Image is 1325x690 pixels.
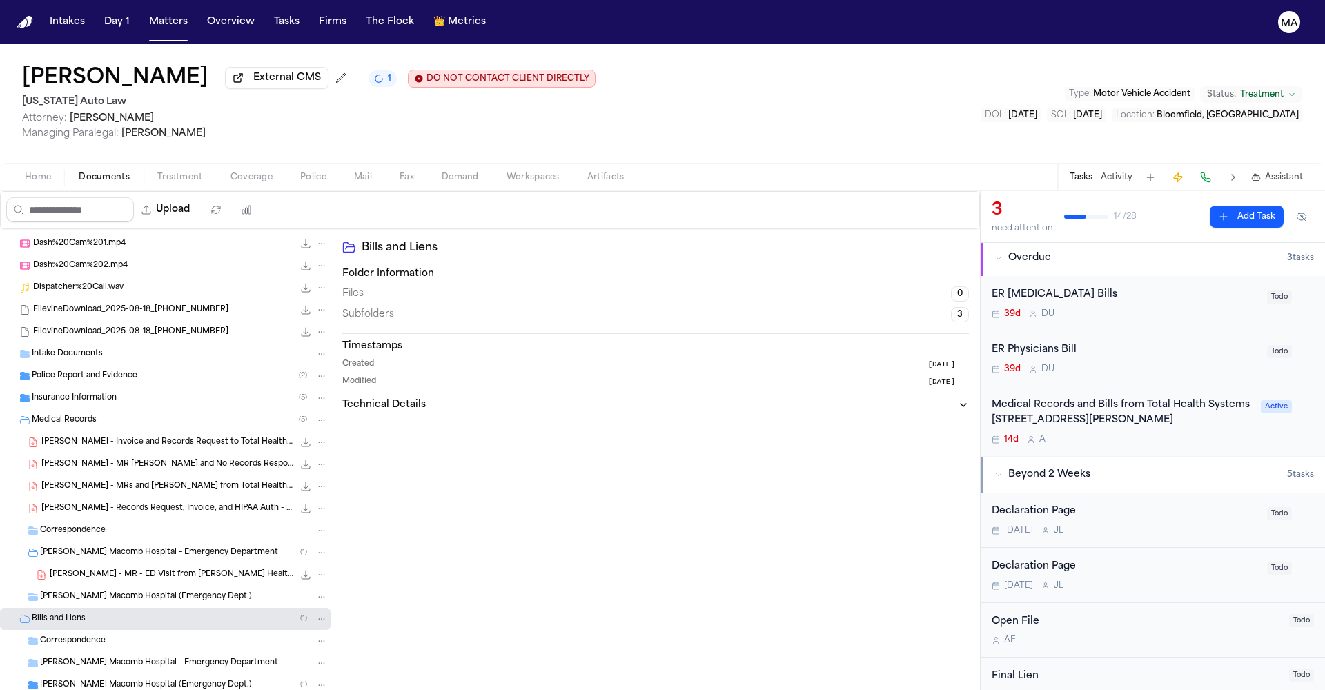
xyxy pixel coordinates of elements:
div: need attention [992,223,1053,234]
span: Location : [1116,111,1155,119]
span: 14 / 28 [1114,211,1137,222]
span: [DATE] [1004,580,1033,591]
span: ( 5 ) [299,394,307,402]
span: Coverage [230,172,273,183]
span: Managing Paralegal: [22,128,119,139]
button: Assistant [1251,172,1303,183]
span: 3 [951,307,969,322]
span: [PERSON_NAME] Macomb Hospital – Emergency Department [40,547,278,559]
span: 3 task s [1287,253,1314,264]
span: ( 5 ) [299,416,307,424]
button: Add Task [1210,206,1284,228]
span: [PERSON_NAME] - MRs and [PERSON_NAME] from Total Health Systems - 5.2024 to 8.2025 [41,481,293,493]
span: 14d [1004,434,1019,445]
span: [PERSON_NAME] - Records Request, Invoice, and HIPAA Auth - Total Health Systems - [DATE] [41,503,293,515]
span: Todo [1267,290,1292,304]
div: Open task: Open File [981,603,1325,658]
a: Tasks [268,10,305,34]
div: Open File [992,614,1281,630]
span: DO NOT CONTACT CLIENT DIRECTLY [426,73,589,84]
span: Files [342,287,364,301]
button: Overview [202,10,260,34]
button: Matters [144,10,193,34]
span: ( 1 ) [300,681,307,689]
span: A [1039,434,1046,445]
button: The Flock [360,10,420,34]
span: Home [25,172,51,183]
span: 0 [951,286,969,302]
span: Todo [1267,562,1292,575]
button: Edit matter name [22,66,208,91]
div: Open task: Declaration Page [981,548,1325,603]
button: Technical Details [342,398,969,412]
button: Edit SOL: 2028-05-14 [1047,108,1106,122]
span: External CMS [253,71,321,85]
span: J L [1054,580,1063,591]
div: Open task: Declaration Page [981,493,1325,548]
button: Add Task [1141,168,1160,187]
span: ( 2 ) [299,372,307,379]
div: Declaration Page [992,504,1259,520]
span: Intake Documents [32,348,103,360]
span: [DATE] [1073,111,1102,119]
span: Todo [1289,669,1314,682]
span: Dispatcher%20Call.wav [33,282,124,294]
span: [DATE] [927,359,955,371]
img: Finch Logo [17,16,33,29]
span: [DATE] [1004,525,1033,536]
span: D U [1041,364,1054,375]
span: Demand [442,172,479,183]
span: Attorney: [22,113,67,124]
div: Declaration Page [992,559,1259,575]
div: Open task: ER Radiology Bills [981,276,1325,331]
a: Firms [313,10,352,34]
span: Mail [354,172,372,183]
button: Hide completed tasks (⌘⇧H) [1289,206,1314,228]
span: Treatment [157,172,203,183]
span: ( 1 ) [300,615,307,622]
span: Bills and Liens [32,613,86,625]
span: Correspondence [40,635,106,647]
span: [PERSON_NAME] - MR [PERSON_NAME] and No Records Response from Total Health Systems - [DATE] [41,459,293,471]
span: SOL : [1051,111,1071,119]
button: Edit client contact restriction [408,70,596,88]
span: [PERSON_NAME] Macomb Hospital (Emergency Dept.) [40,591,252,603]
span: Dash%20Cam%201.mp4 [33,238,126,250]
button: Edit Type: Motor Vehicle Accident [1065,87,1195,101]
span: Assistant [1265,172,1303,183]
button: Overdue3tasks [981,240,1325,276]
button: Download FilevineDownload_2025-08-18_20-33-03-059 [299,325,313,339]
div: 3 [992,199,1053,221]
span: [DATE] [927,376,955,388]
a: Home [17,16,33,29]
a: Day 1 [99,10,135,34]
div: ER [MEDICAL_DATA] Bills [992,287,1259,303]
h3: Folder Information [342,267,969,281]
button: Make a Call [1196,168,1215,187]
span: Medical Records [32,415,97,426]
h2: Bills and Liens [362,239,969,256]
button: Intakes [44,10,90,34]
span: 1 [388,73,391,84]
input: Search files [6,197,134,222]
button: Change status from Treatment [1200,86,1303,103]
span: Bloomfield, [GEOGRAPHIC_DATA] [1157,111,1299,119]
span: A F [1004,635,1015,646]
span: [PERSON_NAME] Macomb Hospital – Emergency Department [40,658,278,669]
span: Documents [79,172,130,183]
button: External CMS [225,67,328,89]
span: [PERSON_NAME] - Invoice and Records Request to Total Health Systems - [DATE] to [DATE] [41,437,293,448]
span: Correspondence [40,525,106,537]
span: [PERSON_NAME] [70,113,154,124]
h3: Technical Details [342,398,426,412]
span: Treatment [1240,89,1284,100]
span: Dash%20Cam%202.mp4 [33,260,128,272]
button: Create Immediate Task [1168,168,1188,187]
span: J L [1054,525,1063,536]
button: Beyond 2 Weeks5tasks [981,457,1325,493]
button: Download T. Edwards - Invoice and Records Request to Total Health Systems - 5.14.24 to 8.13.25 [299,435,313,449]
span: D U [1041,308,1054,319]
